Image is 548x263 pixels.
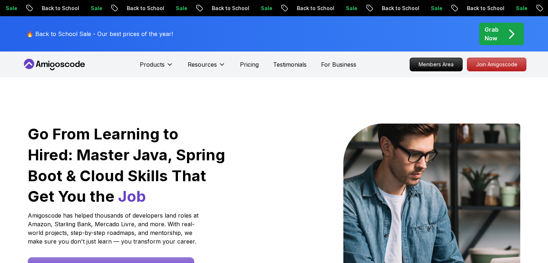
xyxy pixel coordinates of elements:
[188,60,226,75] button: Resources
[120,5,169,12] p: Back to School
[205,5,254,12] p: Back to School
[169,5,192,12] p: Sale
[26,30,173,38] p: 🔥 Back to School Sale - Our best prices of the year!
[321,60,356,69] a: For Business
[140,60,173,75] button: Products
[467,58,526,71] a: Join Amigoscode
[140,60,165,69] p: Products
[28,211,201,246] p: Amigoscode has helped thousands of developers land roles at Amazon, Starling Bank, Mercado Livre,...
[254,5,277,12] p: Sale
[273,60,307,69] a: Testimonials
[290,5,339,12] p: Back to School
[28,124,226,207] h1: Go From Learning to Hired: Master Java, Spring Boot & Cloud Skills That Get You the
[410,58,462,71] p: Members Area
[84,5,107,12] p: Sale
[509,5,532,12] p: Sale
[485,25,499,43] p: Grab Now
[460,5,509,12] p: Back to School
[188,60,217,69] p: Resources
[375,5,424,12] p: Back to School
[240,60,259,69] a: Pricing
[410,58,463,71] a: Members Area
[35,5,84,12] p: Back to School
[118,187,146,205] span: Job
[339,5,362,12] p: Sale
[424,5,447,12] p: Sale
